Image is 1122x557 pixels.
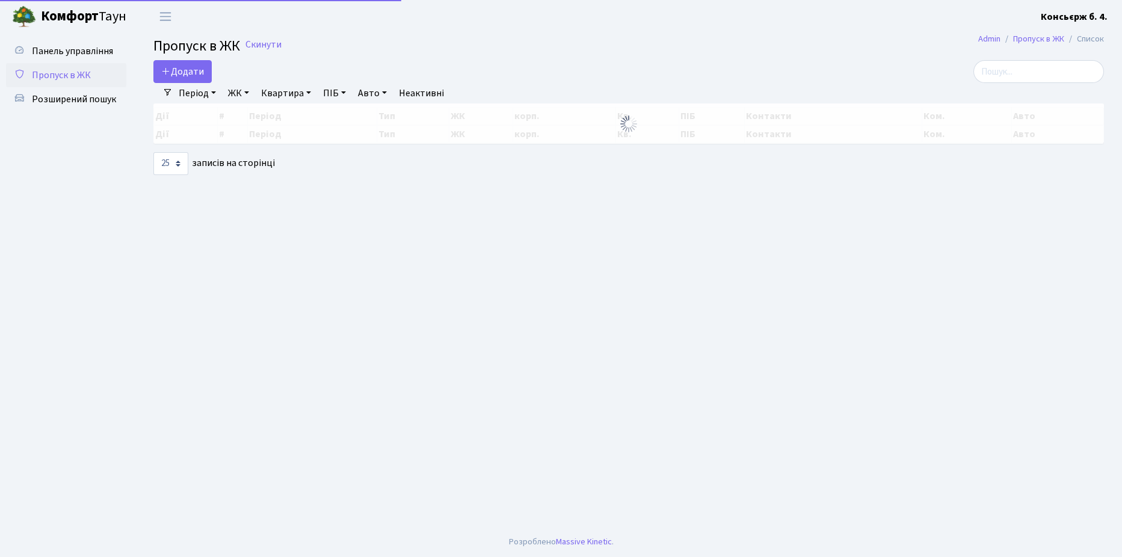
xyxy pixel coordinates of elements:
div: Розроблено . [509,535,614,549]
a: Додати [153,60,212,83]
a: Пропуск в ЖК [6,63,126,87]
a: Неактивні [394,83,449,103]
button: Переключити навігацію [150,7,180,26]
b: Консьєрж б. 4. [1041,10,1108,23]
a: ЖК [223,83,254,103]
span: Таун [41,7,126,27]
a: Розширений пошук [6,87,126,111]
li: Список [1064,32,1104,46]
select: записів на сторінці [153,152,188,175]
a: Пропуск в ЖК [1013,32,1064,45]
img: logo.png [12,5,36,29]
a: Квартира [256,83,316,103]
a: Період [174,83,221,103]
a: Massive Kinetic [556,535,612,548]
span: Пропуск в ЖК [32,69,91,82]
span: Панель управління [32,45,113,58]
a: Консьєрж б. 4. [1041,10,1108,24]
a: Авто [353,83,392,103]
a: ПІБ [318,83,351,103]
span: Розширений пошук [32,93,116,106]
label: записів на сторінці [153,152,275,175]
nav: breadcrumb [960,26,1122,52]
input: Пошук... [973,60,1104,83]
a: Панель управління [6,39,126,63]
b: Комфорт [41,7,99,26]
a: Скинути [245,39,282,51]
span: Пропуск в ЖК [153,35,240,57]
a: Admin [978,32,1000,45]
img: Обробка... [619,114,638,134]
span: Додати [161,65,204,78]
